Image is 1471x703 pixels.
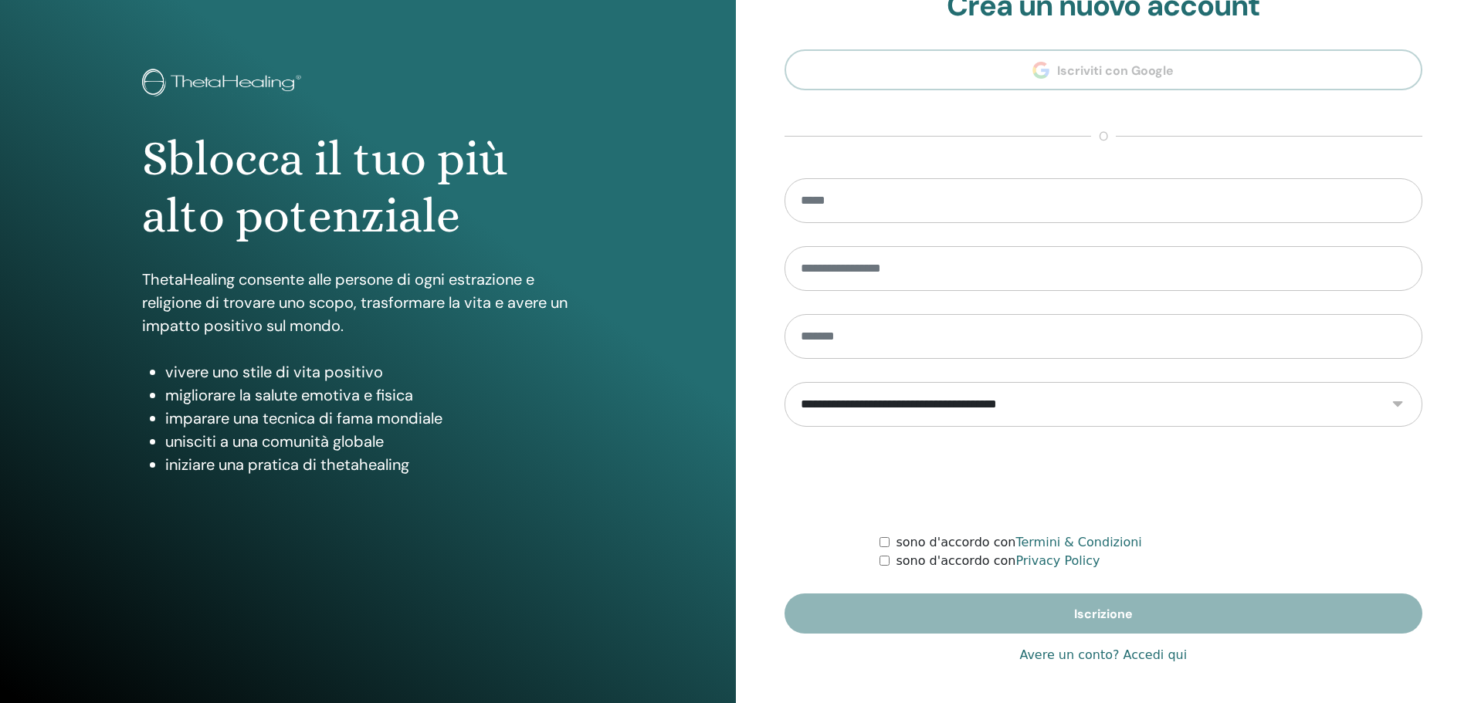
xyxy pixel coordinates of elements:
[1091,127,1116,146] span: o
[165,430,594,453] li: unisciti a una comunità globale
[165,407,594,430] li: imparare una tecnica di fama mondiale
[165,360,594,384] li: vivere uno stile di vita positivo
[165,384,594,407] li: migliorare la salute emotiva e fisica
[165,453,594,476] li: iniziare una pratica di thetahealing
[142,130,594,245] h1: Sblocca il tuo più alto potenziale
[986,450,1221,510] iframe: reCAPTCHA
[1015,535,1141,549] a: Termini & Condizioni
[1015,553,1100,568] a: Privacy Policy
[896,533,1141,552] label: sono d'accordo con
[896,552,1100,570] label: sono d'accordo con
[142,268,594,337] p: ThetaHealing consente alle persone di ogni estrazione e religione di trovare uno scopo, trasforma...
[1019,646,1187,664] a: Avere un conto? Accedi qui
